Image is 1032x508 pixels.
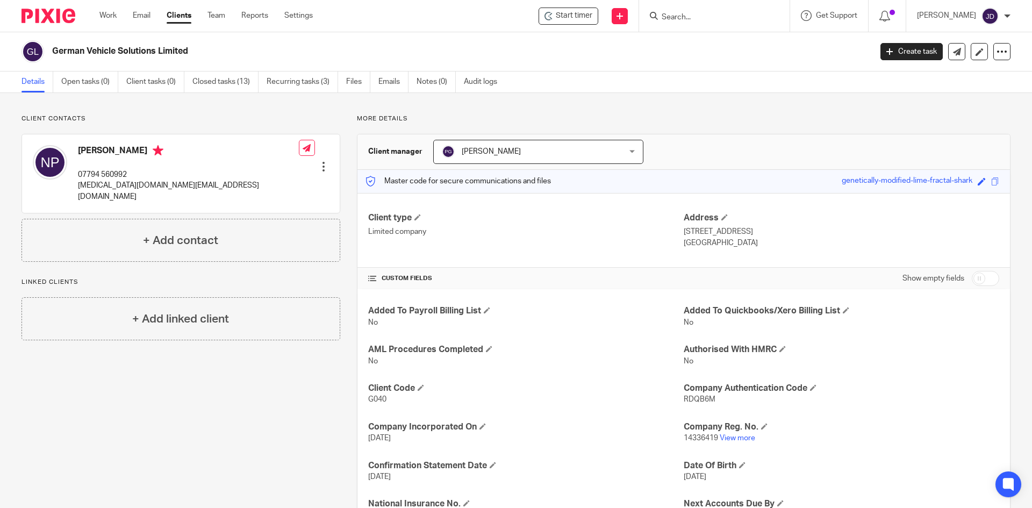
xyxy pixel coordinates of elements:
[880,43,943,60] a: Create task
[132,311,229,327] h4: + Add linked client
[378,71,408,92] a: Emails
[61,71,118,92] a: Open tasks (0)
[368,146,422,157] h3: Client manager
[21,115,340,123] p: Client contacts
[284,10,313,21] a: Settings
[442,145,455,158] img: svg%3E
[368,396,386,403] span: G040
[684,421,999,433] h4: Company Reg. No.
[842,175,972,188] div: genetically-modified-lime-fractal-shark
[368,274,684,283] h4: CUSTOM FIELDS
[21,9,75,23] img: Pixie
[684,319,693,326] span: No
[661,13,757,23] input: Search
[917,10,976,21] p: [PERSON_NAME]
[902,273,964,284] label: Show empty fields
[684,344,999,355] h4: Authorised With HMRC
[78,180,299,202] p: [MEDICAL_DATA][DOMAIN_NAME][EMAIL_ADDRESS][DOMAIN_NAME]
[167,10,191,21] a: Clients
[684,238,999,248] p: [GEOGRAPHIC_DATA]
[52,46,702,57] h2: German Vehicle Solutions Limited
[462,148,521,155] span: [PERSON_NAME]
[368,357,378,365] span: No
[368,226,684,237] p: Limited company
[556,10,592,22] span: Start timer
[21,278,340,287] p: Linked clients
[981,8,999,25] img: svg%3E
[241,10,268,21] a: Reports
[368,212,684,224] h4: Client type
[365,176,551,187] p: Master code for secure communications and files
[368,421,684,433] h4: Company Incorporated On
[357,115,1010,123] p: More details
[192,71,259,92] a: Closed tasks (13)
[368,344,684,355] h4: AML Procedures Completed
[78,169,299,180] p: 07794 560992
[267,71,338,92] a: Recurring tasks (3)
[684,383,999,394] h4: Company Authentication Code
[464,71,505,92] a: Audit logs
[684,212,999,224] h4: Address
[368,383,684,394] h4: Client Code
[684,396,715,403] span: RDQB6M
[133,10,150,21] a: Email
[720,434,755,442] a: View more
[684,305,999,317] h4: Added To Quickbooks/Xero Billing List
[816,12,857,19] span: Get Support
[126,71,184,92] a: Client tasks (0)
[78,145,299,159] h4: [PERSON_NAME]
[368,319,378,326] span: No
[684,473,706,481] span: [DATE]
[539,8,598,25] div: German Vehicle Solutions Limited
[368,434,391,442] span: [DATE]
[346,71,370,92] a: Files
[684,434,718,442] span: 14336419
[153,145,163,156] i: Primary
[368,460,684,471] h4: Confirmation Statement Date
[684,460,999,471] h4: Date Of Birth
[368,305,684,317] h4: Added To Payroll Billing List
[33,145,67,180] img: svg%3E
[143,232,218,249] h4: + Add contact
[417,71,456,92] a: Notes (0)
[21,71,53,92] a: Details
[684,357,693,365] span: No
[21,40,44,63] img: svg%3E
[99,10,117,21] a: Work
[368,473,391,481] span: [DATE]
[207,10,225,21] a: Team
[684,226,999,237] p: [STREET_ADDRESS]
